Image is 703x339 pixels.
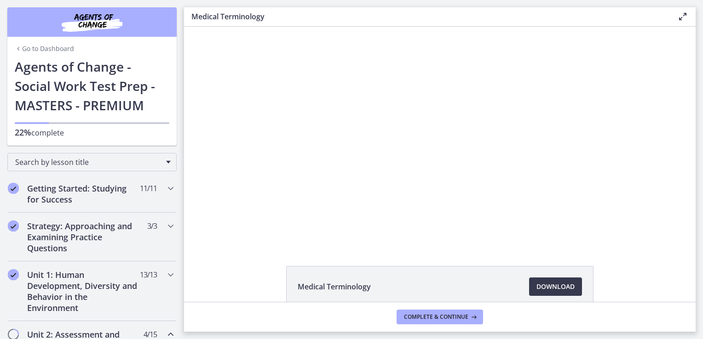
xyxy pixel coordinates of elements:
[7,153,177,171] div: Search by lesson title
[191,11,663,22] h3: Medical Terminology
[536,281,575,292] span: Download
[140,183,157,194] span: 11 / 11
[15,57,169,115] h1: Agents of Change - Social Work Test Prep - MASTERS - PREMIUM
[15,127,31,138] span: 22%
[404,313,468,321] span: Complete & continue
[8,220,19,232] i: Completed
[140,269,157,280] span: 13 / 13
[15,157,161,167] span: Search by lesson title
[37,11,147,33] img: Agents of Change
[529,277,582,296] a: Download
[27,269,139,313] h2: Unit 1: Human Development, Diversity and Behavior in the Environment
[27,183,139,205] h2: Getting Started: Studying for Success
[298,281,371,292] span: Medical Terminology
[184,27,696,245] iframe: Video Lesson
[27,220,139,254] h2: Strategy: Approaching and Examining Practice Questions
[8,183,19,194] i: Completed
[15,127,169,138] p: complete
[397,310,483,324] button: Complete & continue
[15,44,74,53] a: Go to Dashboard
[8,269,19,280] i: Completed
[147,220,157,232] span: 3 / 3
